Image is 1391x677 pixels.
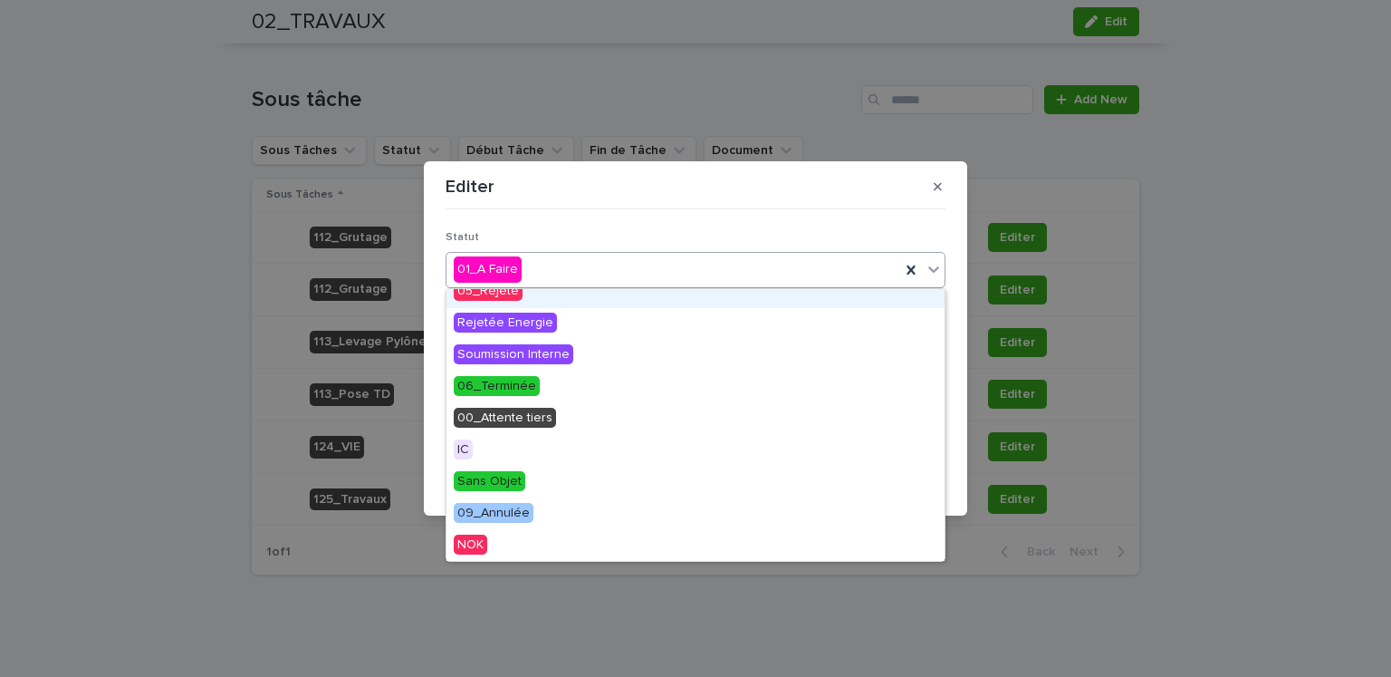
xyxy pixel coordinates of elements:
div: 06_Terminée [446,372,945,403]
p: Editer [446,176,494,198]
span: Statut [446,232,479,243]
span: IC [454,440,473,459]
span: 00_Attente tiers [454,408,556,428]
div: IC [446,435,945,467]
div: 00_Attente tiers [446,403,945,435]
span: Rejetée Energie [454,313,557,333]
span: Soumission Interne [454,344,573,364]
span: 05_Rejeté [454,281,523,301]
div: 01_A Faire [454,256,522,283]
div: Soumission Interne [446,340,945,372]
span: 06_Terminée [454,376,540,396]
div: 05_Rejeté [446,276,945,308]
span: 09_Annulée [454,503,533,523]
span: NOK [454,535,487,555]
div: Rejetée Energie [446,308,945,340]
span: Sans Objet [454,471,525,491]
div: NOK [446,530,945,562]
div: 09_Annulée [446,498,945,530]
div: Sans Objet [446,467,945,498]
